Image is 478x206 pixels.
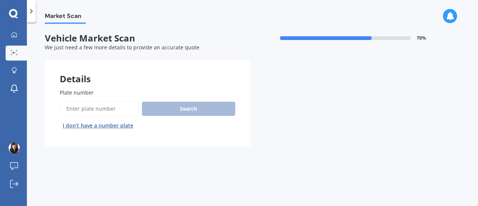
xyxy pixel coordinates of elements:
[45,33,250,44] span: Vehicle Market Scan
[60,101,139,117] input: Enter plate number
[9,142,20,154] img: ACg8ocIqJZ6lPaIsh_uPMBKxTUjO_zmUgE2mbDribSXkXV9zdg=s96-c
[60,120,136,132] button: I don’t have a number plate
[45,44,199,51] span: We just need a few more details to provide an accurate quote
[60,89,94,96] span: Plate number
[417,36,426,41] span: 70 %
[45,12,86,22] span: Market Scan
[45,60,250,83] div: Details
